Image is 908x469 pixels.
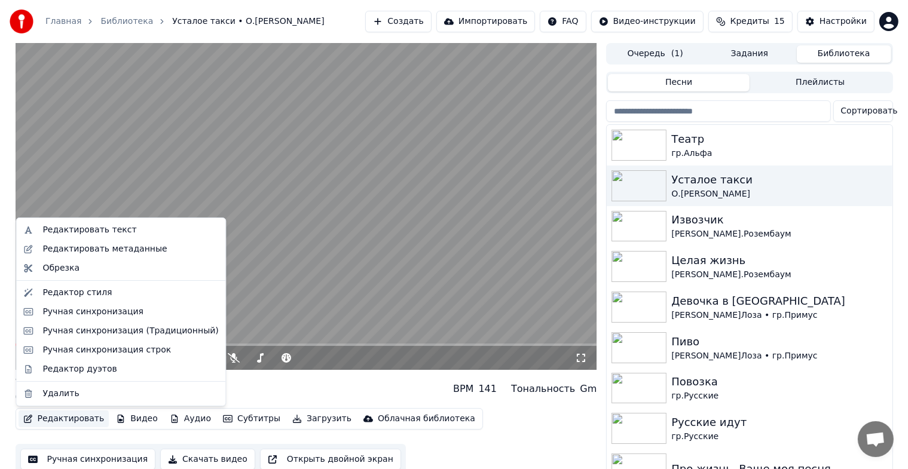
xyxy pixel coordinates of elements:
div: Удалить [42,388,79,400]
button: Песни [608,74,750,91]
div: Редактировать текст [42,224,136,236]
button: Импортировать [436,11,536,32]
div: Повозка [671,373,887,390]
div: Целая жизнь [671,252,887,269]
div: [PERSON_NAME]Лоза • гр.Примус [671,350,887,362]
div: Настройки [820,16,867,27]
button: Загрузить [288,410,356,427]
div: гр.Русские [671,431,887,443]
button: Редактировать [19,410,109,427]
a: Главная [45,16,81,27]
a: Открытый чат [858,421,894,457]
div: 141 [479,382,497,396]
button: Видео [111,410,163,427]
div: Обрезка [42,262,80,274]
button: Очередь [608,45,702,63]
div: Редактор стиля [42,287,112,299]
button: Настройки [797,11,875,32]
button: Создать [365,11,431,32]
button: Аудио [165,410,216,427]
div: Тональность [511,382,575,396]
button: Субтитры [218,410,285,427]
span: Кредиты [730,16,769,27]
button: FAQ [540,11,586,32]
div: Извозчик [671,211,887,228]
div: Ручная синхронизация [42,306,143,318]
div: [PERSON_NAME].Розембаум [671,228,887,240]
div: гр.Альфа [671,148,887,160]
img: youka [10,10,33,33]
div: Девочка в [GEOGRAPHIC_DATA] [671,293,887,309]
div: О.[PERSON_NAME] [671,188,887,200]
div: Редактор дуэтов [42,363,117,375]
div: BPM [453,382,473,396]
button: Кредиты15 [708,11,793,32]
div: [PERSON_NAME].Розембаум [671,269,887,281]
div: Gm [580,382,597,396]
button: Библиотека [797,45,891,63]
div: гр.Русские [671,390,887,402]
div: Ручная синхронизация (Традиционный) [42,325,218,337]
div: Облачная библиотека [378,413,475,425]
div: Русские идут [671,414,887,431]
div: Редактировать метаданные [42,243,167,255]
button: Плейлисты [750,74,891,91]
span: Усталое такси • О.[PERSON_NAME] [172,16,324,27]
button: Видео-инструкции [591,11,704,32]
span: ( 1 ) [671,48,683,60]
div: Усталое такси [671,171,887,188]
span: Сортировать [841,105,898,117]
div: [PERSON_NAME]Лоза • гр.Примус [671,309,887,321]
a: Библиотека [100,16,153,27]
div: Ручная синхронизация строк [42,344,171,356]
div: Пиво [671,333,887,350]
div: Театр [671,131,887,148]
button: Задания [702,45,797,63]
nav: breadcrumb [45,16,325,27]
span: 15 [774,16,785,27]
